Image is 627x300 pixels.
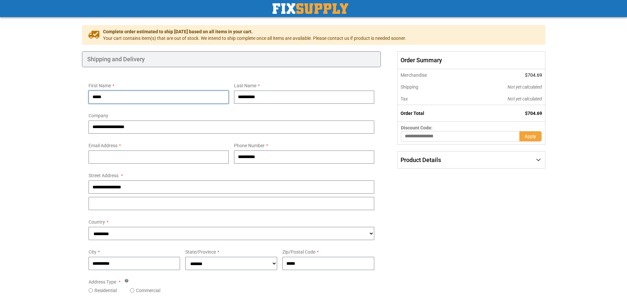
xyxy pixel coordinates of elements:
[401,84,418,90] span: Shipping
[136,287,160,294] label: Commercial
[525,134,536,139] span: Apply
[401,156,441,163] span: Product Details
[273,3,348,14] a: store logo
[401,125,432,130] span: Discount Code:
[94,287,117,294] label: Residential
[508,96,542,101] span: Not yet calculated
[185,249,216,255] span: State/Province
[519,131,542,142] button: Apply
[525,111,542,116] span: $704.69
[508,84,542,90] span: Not yet calculated
[103,28,406,35] span: Complete order estimated to ship [DATE] based on all items in your cart.
[82,51,381,67] div: Shipping and Delivery
[525,72,542,78] span: $704.69
[103,35,406,41] span: Your cart contains item(s) that are out of stock. We intend to ship complete once all items are a...
[89,219,105,225] span: Country
[89,173,118,178] span: Street Address
[234,143,265,148] span: Phone Number
[397,51,545,69] span: Order Summary
[89,249,96,255] span: City
[282,249,315,255] span: Zip/Postal Code
[234,83,256,88] span: Last Name
[89,113,108,118] span: Company
[398,69,463,81] th: Merchandise
[273,3,348,14] img: Fix Industrial Supply
[401,111,424,116] strong: Order Total
[89,83,111,88] span: First Name
[89,143,118,148] span: Email Address
[398,93,463,105] th: Tax
[89,279,116,285] span: Address Type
